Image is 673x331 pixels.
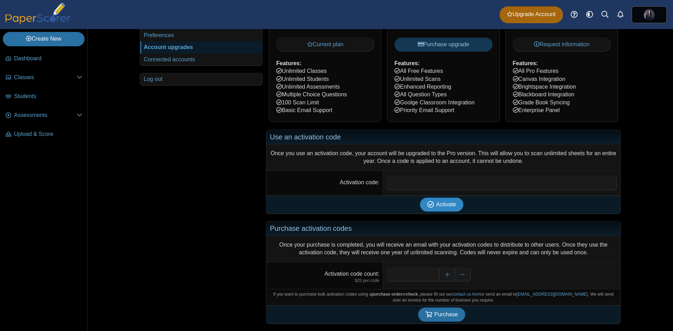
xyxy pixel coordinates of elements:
img: PaperScorer [3,3,73,24]
b: Features: [513,60,538,66]
a: Upgrade Account [499,6,563,23]
span: Purchase [434,311,458,317]
a: Dashboard [3,50,85,67]
span: Activate [436,201,456,207]
a: Alerts [613,7,628,22]
a: Upload & Score [3,126,85,143]
a: contact us form [452,292,481,297]
button: Activate [420,198,463,212]
button: Current plan [276,37,374,51]
a: Students [3,88,85,105]
a: Request information [513,37,611,51]
label: Activation code [340,179,379,185]
label: Activation code count [325,271,380,277]
span: Purchase upgrade [418,41,469,47]
a: Log out [140,73,262,85]
a: PaperScorer [3,19,73,25]
span: Request information [534,41,590,47]
h2: Purchase activation codes [266,221,620,236]
a: Account upgrades [140,41,262,53]
div: Once you use an activation code, your account will be upgraded to the Pro version. This will allo... [270,150,617,165]
div: If you want to purchase bulk activation codes using a or , please fill out our or send an email t... [266,289,620,305]
a: ps.58TAcA8sWmBgvGWV [632,6,667,23]
a: [EMAIL_ADDRESS][DOMAIN_NAME] [517,292,588,297]
b: Features: [276,60,301,66]
b: check [406,292,418,297]
span: Current plan [307,41,344,47]
a: Create New [3,32,84,46]
a: Assessments [3,107,85,124]
b: purchase order [372,292,402,297]
a: Connected accounts [140,54,262,65]
span: Upgrade Account [507,11,556,18]
span: Students [14,92,82,100]
button: Purchase [418,308,465,322]
button: Decrease [455,268,471,282]
span: Classes [14,74,77,81]
button: Purchase upgrade [394,37,492,51]
span: Upload & Score [14,130,82,138]
a: Preferences [140,29,262,41]
div: Once your purchase is completed, you will receive an email with your activation codes to distribu... [270,241,617,257]
a: Classes [3,69,85,86]
img: ps.58TAcA8sWmBgvGWV [644,9,655,20]
b: Features: [394,60,420,66]
span: Assessments [14,111,77,119]
dfn: $25 per code [270,278,379,284]
h2: Use an activation code [266,130,620,144]
span: Nora Parra [644,9,655,20]
span: Dashboard [14,55,82,62]
button: Increase [439,268,455,282]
